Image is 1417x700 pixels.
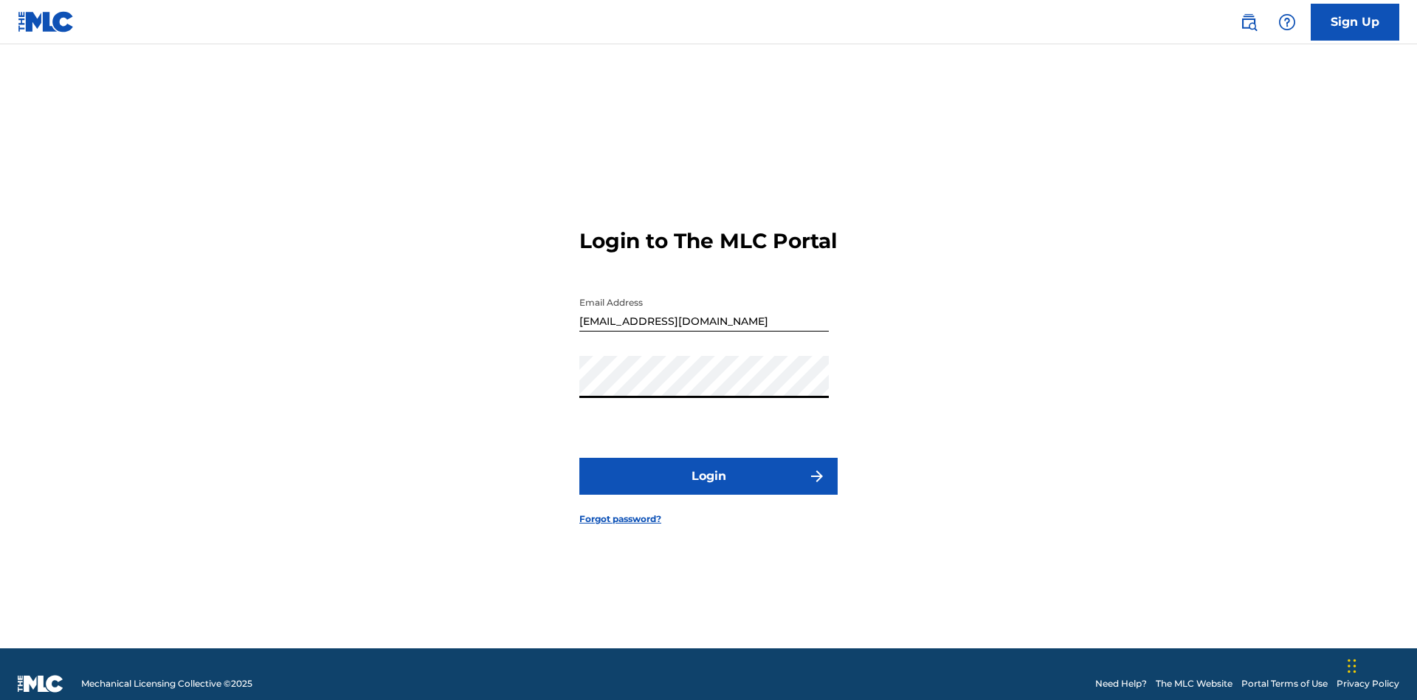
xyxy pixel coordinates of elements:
a: Public Search [1234,7,1263,37]
span: Mechanical Licensing Collective © 2025 [81,677,252,690]
div: Drag [1348,644,1356,688]
h3: Login to The MLC Portal [579,228,837,254]
img: logo [18,675,63,693]
img: MLC Logo [18,11,75,32]
a: Forgot password? [579,512,661,526]
a: Need Help? [1095,677,1147,690]
a: The MLC Website [1156,677,1232,690]
a: Sign Up [1311,4,1399,41]
img: help [1278,13,1296,31]
iframe: Chat Widget [1343,629,1417,700]
div: Help [1272,7,1302,37]
a: Portal Terms of Use [1241,677,1328,690]
a: Privacy Policy [1337,677,1399,690]
button: Login [579,458,838,495]
img: f7272a7cc735f4ea7f67.svg [808,467,826,485]
img: search [1240,13,1258,31]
